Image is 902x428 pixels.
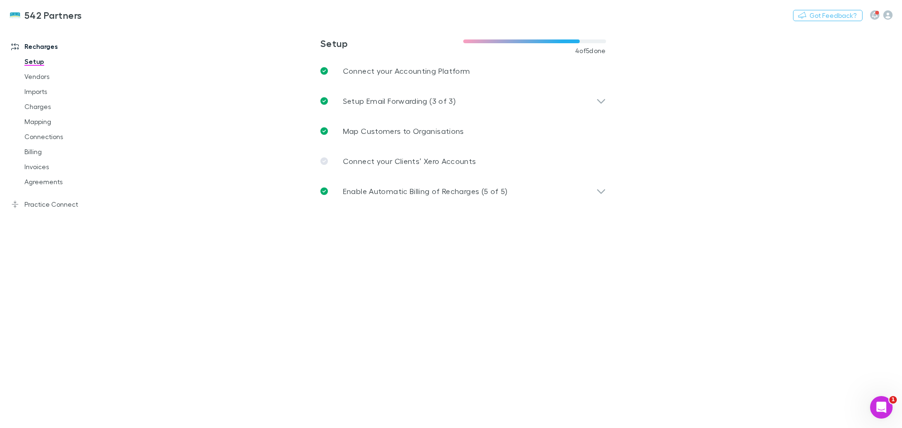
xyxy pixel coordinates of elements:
[15,84,127,99] a: Imports
[870,396,893,419] iframe: Intercom live chat
[343,125,464,137] p: Map Customers to Organisations
[313,176,614,206] div: Enable Automatic Billing of Recharges (5 of 5)
[4,4,88,26] a: 542 Partners
[313,146,614,176] a: Connect your Clients’ Xero Accounts
[15,129,127,144] a: Connections
[9,9,21,21] img: 542 Partners's Logo
[343,65,470,77] p: Connect your Accounting Platform
[15,99,127,114] a: Charges
[313,86,614,116] div: Setup Email Forwarding (3 of 3)
[320,38,463,49] h3: Setup
[24,9,82,21] h3: 542 Partners
[15,114,127,129] a: Mapping
[343,156,476,167] p: Connect your Clients’ Xero Accounts
[343,186,508,197] p: Enable Automatic Billing of Recharges (5 of 5)
[15,69,127,84] a: Vendors
[15,54,127,69] a: Setup
[15,144,127,159] a: Billing
[2,39,127,54] a: Recharges
[15,174,127,189] a: Agreements
[343,95,456,107] p: Setup Email Forwarding (3 of 3)
[793,10,863,21] button: Got Feedback?
[15,159,127,174] a: Invoices
[575,47,606,54] span: 4 of 5 done
[2,197,127,212] a: Practice Connect
[313,116,614,146] a: Map Customers to Organisations
[313,56,614,86] a: Connect your Accounting Platform
[889,396,897,404] span: 1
